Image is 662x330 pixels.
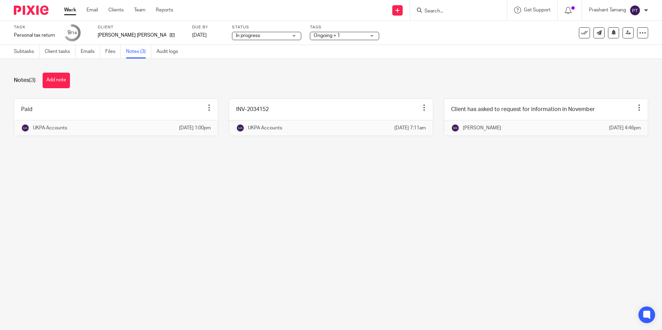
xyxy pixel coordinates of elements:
label: Status [232,25,301,30]
a: Clients [108,7,124,13]
img: svg%3E [21,124,29,132]
p: [DATE] 1:00pm [179,125,211,131]
h1: Notes [14,77,36,84]
p: [DATE] 4:46pm [609,125,641,131]
a: Emails [81,45,100,58]
p: [PERSON_NAME] [PERSON_NAME] [98,32,166,39]
img: Pixie [14,6,48,15]
span: (3) [29,77,36,83]
img: svg%3E [629,5,641,16]
small: /14 [71,31,77,35]
div: 9 [68,29,77,37]
span: Get Support [524,8,551,12]
a: Client tasks [45,45,75,58]
span: Ongoing + 1 [314,33,340,38]
button: Add note [43,73,70,88]
label: Due by [192,25,223,30]
span: In progress [236,33,260,38]
input: Search [424,8,486,15]
p: [PERSON_NAME] [463,125,501,131]
p: Prashant Tamang [589,7,626,13]
img: svg%3E [451,124,459,132]
div: Personal tax return [14,32,55,39]
a: Notes (3) [126,45,151,58]
a: Team [134,7,145,13]
a: Subtasks [14,45,39,58]
img: svg%3E [236,124,244,132]
p: [DATE] 7:11am [394,125,426,131]
a: Files [105,45,121,58]
a: Email [87,7,98,13]
a: Audit logs [156,45,183,58]
p: UKPA Accounts [33,125,67,131]
label: Task [14,25,55,30]
p: UKPA Accounts [248,125,282,131]
a: Work [64,7,76,13]
label: Client [98,25,184,30]
a: Reports [156,7,173,13]
span: [DATE] [192,33,207,38]
label: Tags [310,25,379,30]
